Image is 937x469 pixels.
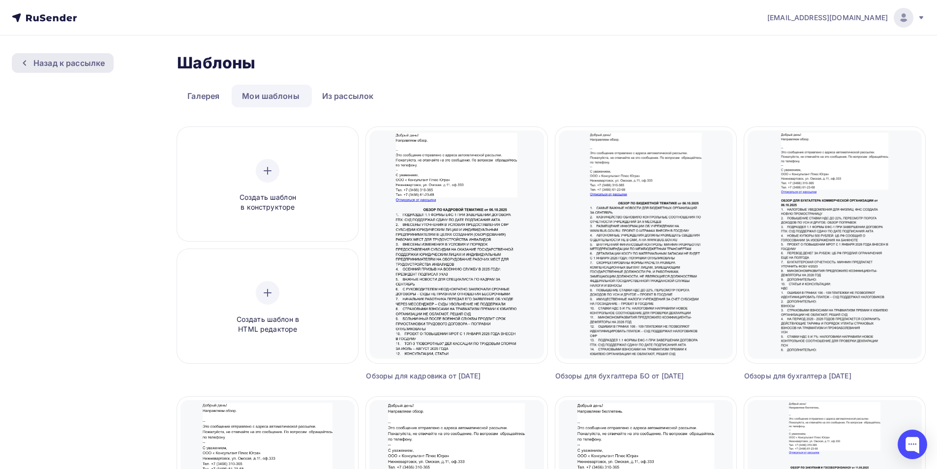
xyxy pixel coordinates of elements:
[767,13,888,23] span: [EMAIL_ADDRESS][DOMAIN_NAME]
[366,371,502,381] div: Обзоры для кадровика от [DATE]
[767,8,925,28] a: [EMAIL_ADDRESS][DOMAIN_NAME]
[312,85,384,107] a: Из рассылок
[555,371,691,381] div: Обзоры для бухгалтера БО от [DATE]
[177,85,230,107] a: Галерея
[33,57,105,69] div: Назад к рассылке
[221,192,314,213] span: Создать шаблон в конструкторе
[744,371,880,381] div: Обзоры для бухгалтера [DATE]
[221,314,314,335] span: Создать шаблон в HTML редакторе
[177,53,255,73] h2: Шаблоны
[232,85,310,107] a: Мои шаблоны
